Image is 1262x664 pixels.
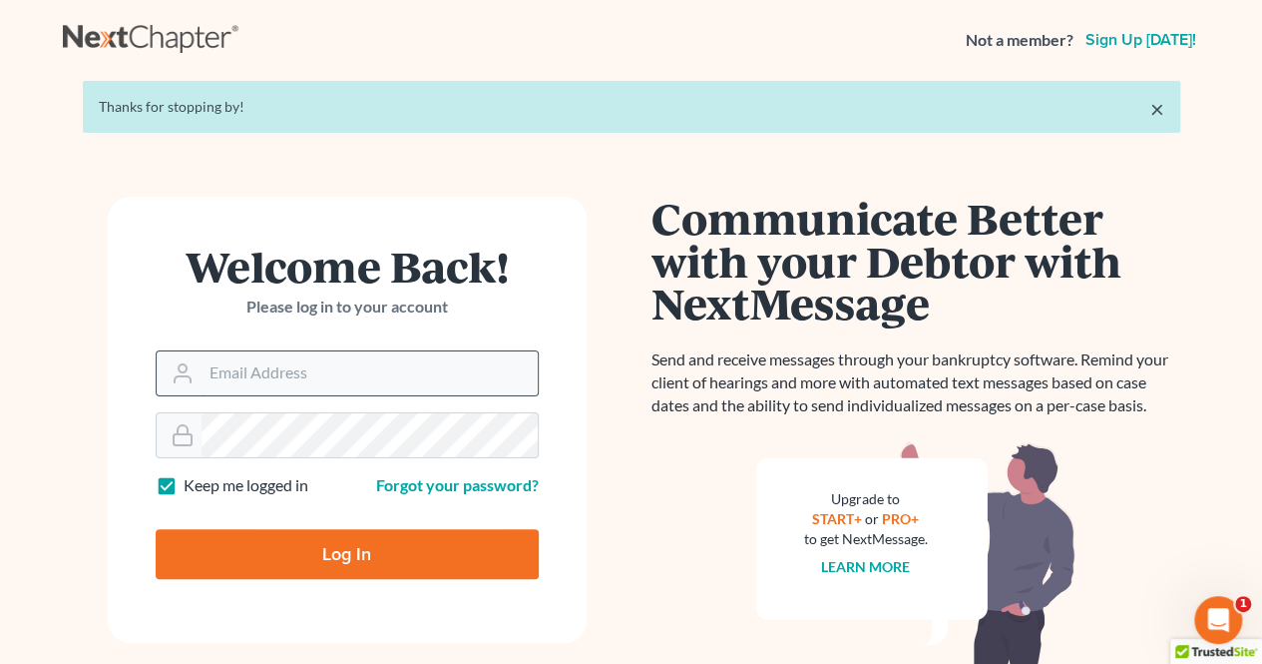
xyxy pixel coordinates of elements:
[651,197,1180,325] h1: Communicate Better with your Debtor with NextMessage
[202,351,538,395] input: Email Address
[865,510,879,527] span: or
[156,529,539,579] input: Log In
[966,29,1073,52] strong: Not a member?
[1150,97,1164,121] a: ×
[804,529,928,549] div: to get NextMessage.
[804,489,928,509] div: Upgrade to
[376,475,539,494] a: Forgot your password?
[812,510,862,527] a: START+
[1235,596,1251,612] span: 1
[651,348,1180,417] p: Send and receive messages through your bankruptcy software. Remind your client of hearings and mo...
[1194,596,1242,644] iframe: Intercom live chat
[821,558,910,575] a: Learn more
[882,510,919,527] a: PRO+
[156,245,539,288] h1: Welcome Back!
[1081,32,1200,48] a: Sign up [DATE]!
[184,474,308,497] label: Keep me logged in
[99,97,1164,117] div: Thanks for stopping by!
[156,296,539,319] p: Please log in to your account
